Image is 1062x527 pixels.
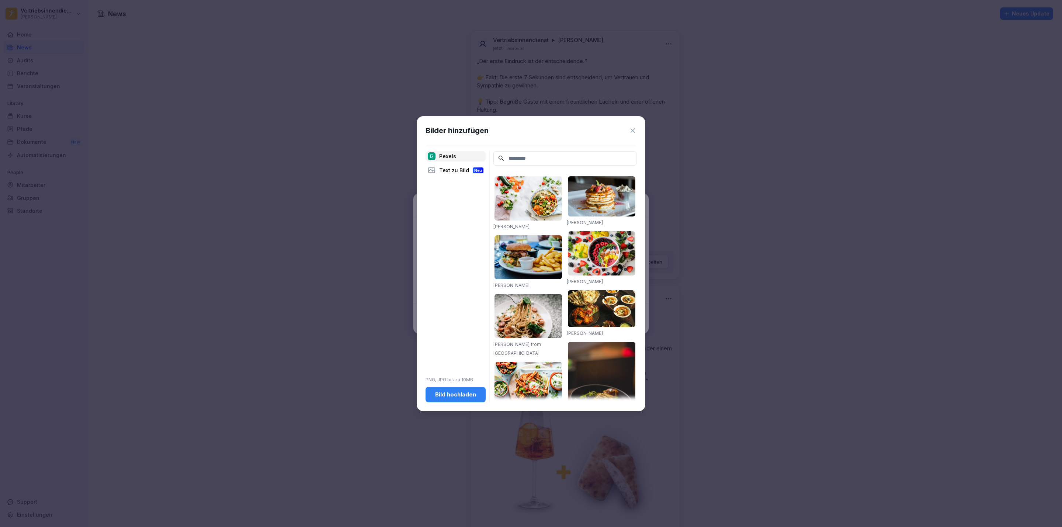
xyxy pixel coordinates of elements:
[567,330,603,336] a: [PERSON_NAME]
[494,362,562,412] img: pexels-photo-1640772.jpeg
[567,279,603,284] a: [PERSON_NAME]
[426,377,486,383] p: PNG, JPG bis zu 10MB
[426,165,486,176] div: Text zu Bild
[426,387,486,402] button: Bild hochladen
[426,151,486,162] div: Pexels
[431,391,480,399] div: Bild hochladen
[493,224,530,229] a: [PERSON_NAME]
[567,220,603,225] a: [PERSON_NAME]
[568,231,635,275] img: pexels-photo-1099680.jpeg
[493,282,530,288] a: [PERSON_NAME]
[568,342,635,444] img: pexels-photo-842571.jpeg
[426,125,489,136] h1: Bilder hinzufügen
[494,294,562,338] img: pexels-photo-1279330.jpeg
[494,176,562,221] img: pexels-photo-1640777.jpeg
[428,152,435,160] img: pexels.png
[568,176,635,216] img: pexels-photo-376464.jpeg
[494,235,562,280] img: pexels-photo-70497.jpeg
[568,290,635,327] img: pexels-photo-958545.jpeg
[493,341,541,356] a: [PERSON_NAME] from [GEOGRAPHIC_DATA]
[473,167,483,173] div: Neu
